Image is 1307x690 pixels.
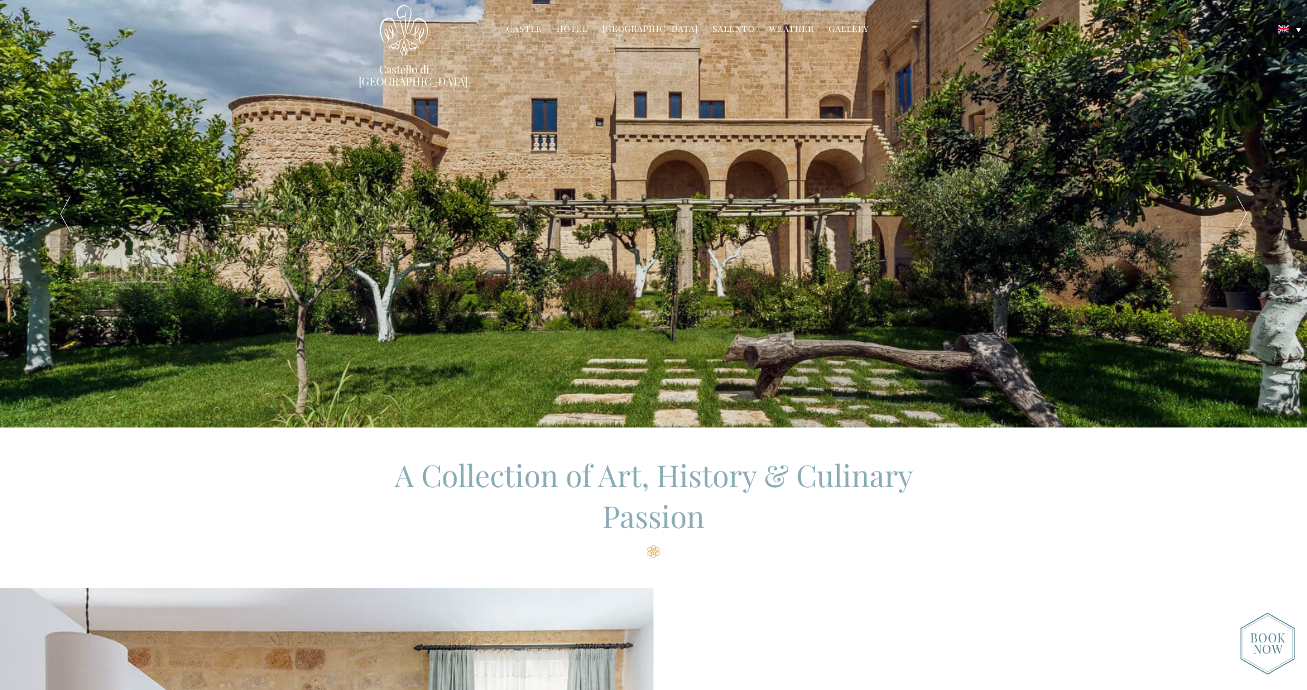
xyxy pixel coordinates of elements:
span: A Collection of Art, History & Culinary Passion [395,455,913,536]
a: Castello di [GEOGRAPHIC_DATA] [359,63,449,87]
img: Castello di Ugento [380,5,428,56]
a: [GEOGRAPHIC_DATA] [602,23,698,37]
a: Weather [769,23,814,37]
a: Salento [712,23,755,37]
img: English [1278,25,1289,33]
img: new-booknow.png [1240,612,1295,675]
a: Gallery [829,23,869,37]
a: Castle [507,23,542,37]
a: Hotel [557,23,588,37]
